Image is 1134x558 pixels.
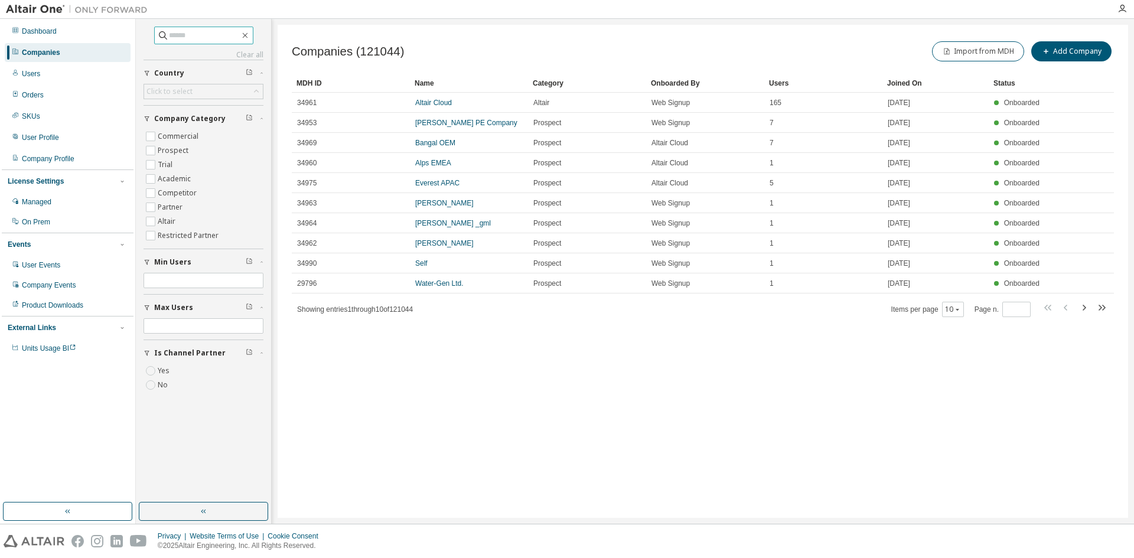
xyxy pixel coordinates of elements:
p: © 2025 Altair Engineering, Inc. All Rights Reserved. [158,541,325,551]
label: Altair [158,214,178,229]
span: 5 [770,178,774,188]
span: Altair [533,98,549,107]
span: Prospect [533,198,561,208]
div: MDH ID [296,74,405,93]
span: Onboarded [1004,179,1039,187]
span: 7 [770,138,774,148]
span: 1 [770,279,774,288]
span: Showing entries 1 through 10 of 121044 [297,305,413,314]
div: External Links [8,323,56,332]
div: Privacy [158,531,190,541]
span: 7 [770,118,774,128]
span: Country [154,68,184,78]
span: Clear filter [246,68,253,78]
span: 34960 [297,158,317,168]
span: Page n. [975,302,1031,317]
span: Web Signup [651,118,690,128]
a: Everest APAC [415,179,460,187]
span: [DATE] [888,158,910,168]
a: Bangal OEM [415,139,455,147]
button: Is Channel Partner [144,340,263,366]
div: Users [22,69,40,79]
div: User Profile [22,133,59,142]
a: Altair Cloud [415,99,452,107]
span: Units Usage BI [22,344,76,353]
span: Web Signup [651,98,690,107]
button: Max Users [144,295,263,321]
div: Click to select [146,87,193,96]
button: Add Company [1031,41,1112,61]
div: Status [993,74,1043,93]
span: Max Users [154,303,193,312]
span: Is Channel Partner [154,348,226,358]
span: 34969 [297,138,317,148]
span: Clear filter [246,303,253,312]
span: [DATE] [888,259,910,268]
span: 165 [770,98,781,107]
label: Restricted Partner [158,229,221,243]
img: altair_logo.svg [4,535,64,547]
a: Water-Gen Ltd. [415,279,464,288]
div: Name [415,74,523,93]
span: Clear filter [246,257,253,267]
img: linkedin.svg [110,535,123,547]
div: Onboarded By [651,74,760,93]
button: Min Users [144,249,263,275]
div: Orders [22,90,44,100]
span: Prospect [533,218,561,228]
img: Altair One [6,4,154,15]
span: Clear filter [246,348,253,358]
span: Prospect [533,158,561,168]
div: User Events [22,260,60,270]
span: 1 [770,198,774,208]
button: Import from MDH [932,41,1024,61]
span: Altair Cloud [651,138,688,148]
label: Competitor [158,186,199,200]
span: Min Users [154,257,191,267]
div: On Prem [22,217,50,227]
span: 34953 [297,118,317,128]
span: Web Signup [651,198,690,208]
span: Onboarded [1004,159,1039,167]
div: Company Profile [22,154,74,164]
div: Managed [22,197,51,207]
span: [DATE] [888,198,910,208]
span: Onboarded [1004,119,1039,127]
span: Onboarded [1004,259,1039,267]
span: Companies (121044) [292,45,404,58]
span: Prospect [533,239,561,248]
label: No [158,378,170,392]
span: [DATE] [888,118,910,128]
div: SKUs [22,112,40,121]
span: Onboarded [1004,139,1039,147]
a: [PERSON_NAME] [415,199,474,207]
span: 1 [770,239,774,248]
div: License Settings [8,177,64,186]
span: 1 [770,158,774,168]
div: Joined On [887,74,984,93]
img: facebook.svg [71,535,84,547]
span: 34963 [297,198,317,208]
img: instagram.svg [91,535,103,547]
button: 10 [945,305,961,314]
div: Cookie Consent [268,531,325,541]
span: Web Signup [651,259,690,268]
span: Onboarded [1004,219,1039,227]
div: Category [533,74,641,93]
span: [DATE] [888,178,910,188]
span: Prospect [533,178,561,188]
button: Company Category [144,106,263,132]
span: [DATE] [888,98,910,107]
a: [PERSON_NAME] PE Company [415,119,517,127]
span: Web Signup [651,239,690,248]
span: Altair Cloud [651,178,688,188]
span: Prospect [533,259,561,268]
span: [DATE] [888,279,910,288]
span: 34975 [297,178,317,188]
div: Company Events [22,280,76,290]
span: [DATE] [888,218,910,228]
div: Click to select [144,84,263,99]
a: [PERSON_NAME] _gml [415,219,491,227]
div: Events [8,240,31,249]
div: Dashboard [22,27,57,36]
